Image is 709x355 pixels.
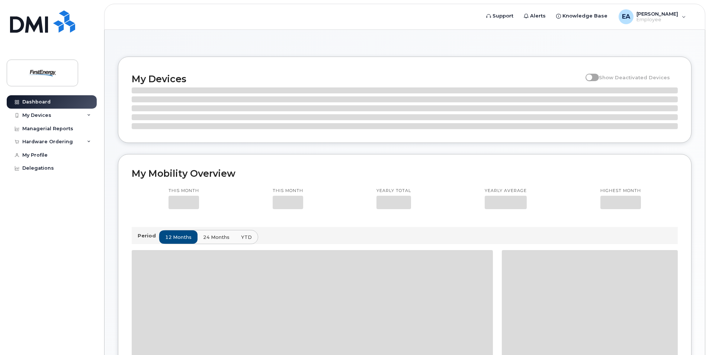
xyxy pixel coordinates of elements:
input: Show Deactivated Devices [586,70,591,76]
span: 24 months [203,234,230,241]
h2: My Mobility Overview [132,168,678,179]
p: Highest month [600,188,641,194]
span: Show Deactivated Devices [599,74,670,80]
p: This month [169,188,199,194]
p: This month [273,188,303,194]
p: Yearly total [376,188,411,194]
span: YTD [241,234,252,241]
h2: My Devices [132,73,582,84]
p: Yearly average [485,188,527,194]
p: Period [138,232,159,239]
